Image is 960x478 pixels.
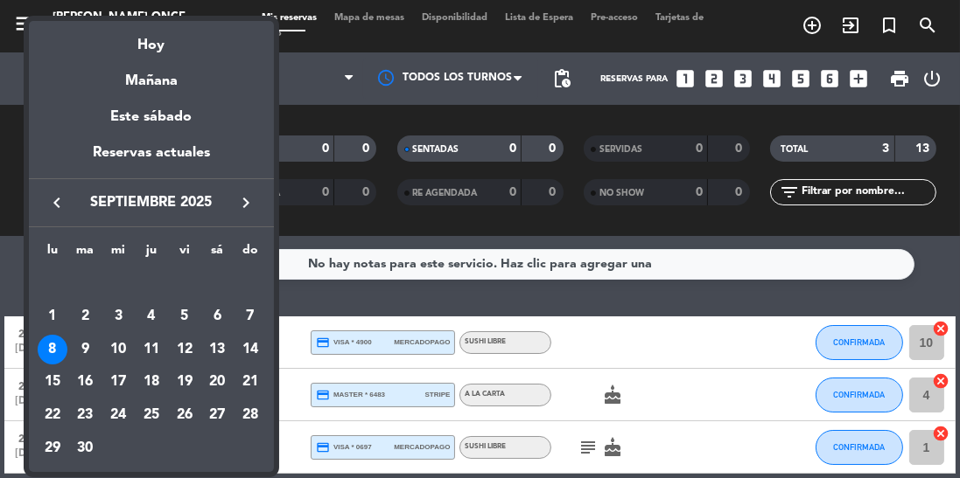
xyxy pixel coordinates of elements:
[69,366,102,399] td: 16 de septiembre de 2025
[135,398,168,432] td: 25 de septiembre de 2025
[230,191,262,214] button: keyboard_arrow_right
[102,398,135,432] td: 24 de septiembre de 2025
[103,400,133,430] div: 24
[170,400,200,430] div: 26
[168,398,201,432] td: 26 de septiembre de 2025
[200,300,234,333] td: 6 de septiembre de 2025
[102,366,135,399] td: 17 de septiembre de 2025
[200,333,234,366] td: 13 de septiembre de 2025
[200,398,234,432] td: 27 de septiembre de 2025
[69,300,102,333] td: 2 de septiembre de 2025
[73,191,230,214] span: septiembre 2025
[137,400,166,430] div: 25
[200,240,234,267] th: sábado
[234,240,267,267] th: domingo
[38,367,67,397] div: 15
[36,267,267,301] td: SEP.
[168,300,201,333] td: 5 de septiembre de 2025
[102,300,135,333] td: 3 de septiembre de 2025
[29,57,274,93] div: Mañana
[135,333,168,366] td: 11 de septiembre de 2025
[71,400,101,430] div: 23
[234,366,267,399] td: 21 de septiembre de 2025
[38,301,67,331] div: 1
[36,398,69,432] td: 22 de septiembre de 2025
[41,191,73,214] button: keyboard_arrow_left
[46,192,67,213] i: keyboard_arrow_left
[71,433,101,463] div: 30
[135,300,168,333] td: 4 de septiembre de 2025
[38,433,67,463] div: 29
[170,367,200,397] div: 19
[135,366,168,399] td: 18 de septiembre de 2025
[102,333,135,366] td: 10 de septiembre de 2025
[71,335,101,364] div: 9
[235,192,256,213] i: keyboard_arrow_right
[137,367,166,397] div: 18
[103,367,133,397] div: 17
[103,301,133,331] div: 3
[235,400,265,430] div: 28
[71,301,101,331] div: 2
[235,301,265,331] div: 7
[36,300,69,333] td: 1 de septiembre de 2025
[235,367,265,397] div: 21
[168,366,201,399] td: 19 de septiembre de 2025
[102,240,135,267] th: miércoles
[202,335,232,364] div: 13
[69,432,102,465] td: 30 de septiembre de 2025
[234,300,267,333] td: 7 de septiembre de 2025
[69,333,102,366] td: 9 de septiembre de 2025
[103,335,133,364] div: 10
[168,240,201,267] th: viernes
[36,240,69,267] th: lunes
[234,398,267,432] td: 28 de septiembre de 2025
[170,301,200,331] div: 5
[69,398,102,432] td: 23 de septiembre de 2025
[36,333,69,366] td: 8 de septiembre de 2025
[235,335,265,364] div: 14
[36,432,69,465] td: 29 de septiembre de 2025
[135,240,168,267] th: jueves
[170,335,200,364] div: 12
[38,335,67,364] div: 8
[29,142,274,177] div: Reservas actuales
[29,93,274,142] div: Este sábado
[202,400,232,430] div: 27
[234,333,267,366] td: 14 de septiembre de 2025
[36,366,69,399] td: 15 de septiembre de 2025
[200,366,234,399] td: 20 de septiembre de 2025
[168,333,201,366] td: 12 de septiembre de 2025
[69,240,102,267] th: martes
[137,301,166,331] div: 4
[137,335,166,364] div: 11
[202,367,232,397] div: 20
[71,367,101,397] div: 16
[202,301,232,331] div: 6
[29,21,274,57] div: Hoy
[38,400,67,430] div: 22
